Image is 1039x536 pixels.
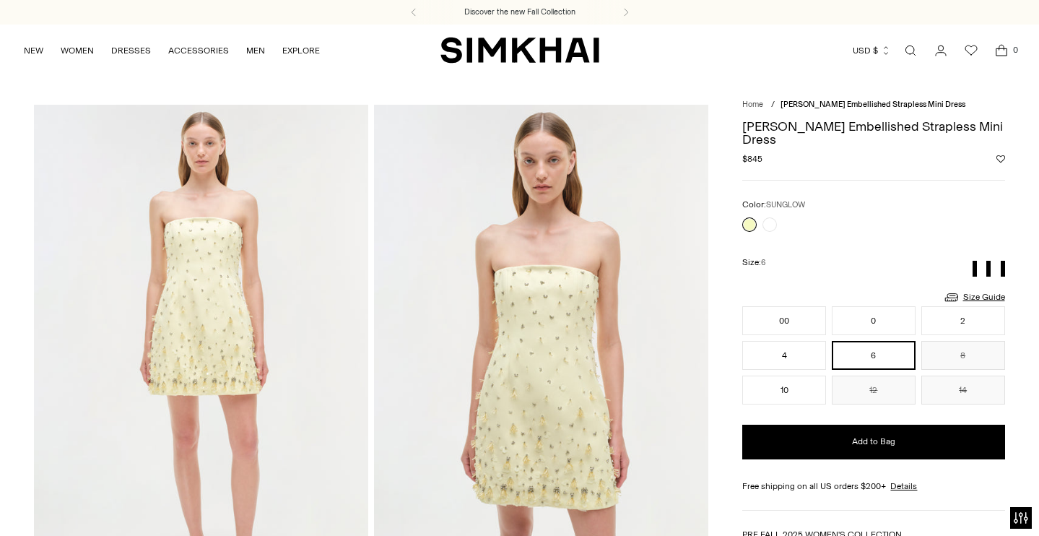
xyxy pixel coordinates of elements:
[282,35,320,66] a: EXPLORE
[168,35,229,66] a: ACCESSORIES
[957,36,986,65] a: Wishlist
[832,341,916,370] button: 6
[742,341,826,370] button: 4
[943,288,1005,306] a: Size Guide
[781,100,965,109] span: [PERSON_NAME] Embellished Strapless Mini Dress
[24,35,43,66] a: NEW
[832,306,916,335] button: 0
[921,341,1005,370] button: 8
[742,100,763,109] a: Home
[921,376,1005,405] button: 14
[896,36,925,65] a: Open search modal
[742,198,805,212] label: Color:
[852,436,895,448] span: Add to Bag
[742,99,1004,111] nav: breadcrumbs
[926,36,955,65] a: Go to the account page
[890,480,917,493] a: Details
[742,425,1004,459] button: Add to Bag
[1009,43,1022,56] span: 0
[742,306,826,335] button: 00
[742,376,826,405] button: 10
[464,7,575,18] a: Discover the new Fall Collection
[771,99,775,111] div: /
[440,36,599,64] a: SIMKHAI
[742,480,1004,493] div: Free shipping on all US orders $200+
[921,306,1005,335] button: 2
[742,152,762,165] span: $845
[987,36,1016,65] a: Open cart modal
[761,258,765,267] span: 6
[996,155,1005,163] button: Add to Wishlist
[742,120,1004,146] h1: [PERSON_NAME] Embellished Strapless Mini Dress
[853,35,891,66] button: USD $
[742,256,765,269] label: Size:
[766,200,805,209] span: SUNGLOW
[61,35,94,66] a: WOMEN
[111,35,151,66] a: DRESSES
[832,376,916,405] button: 12
[246,35,265,66] a: MEN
